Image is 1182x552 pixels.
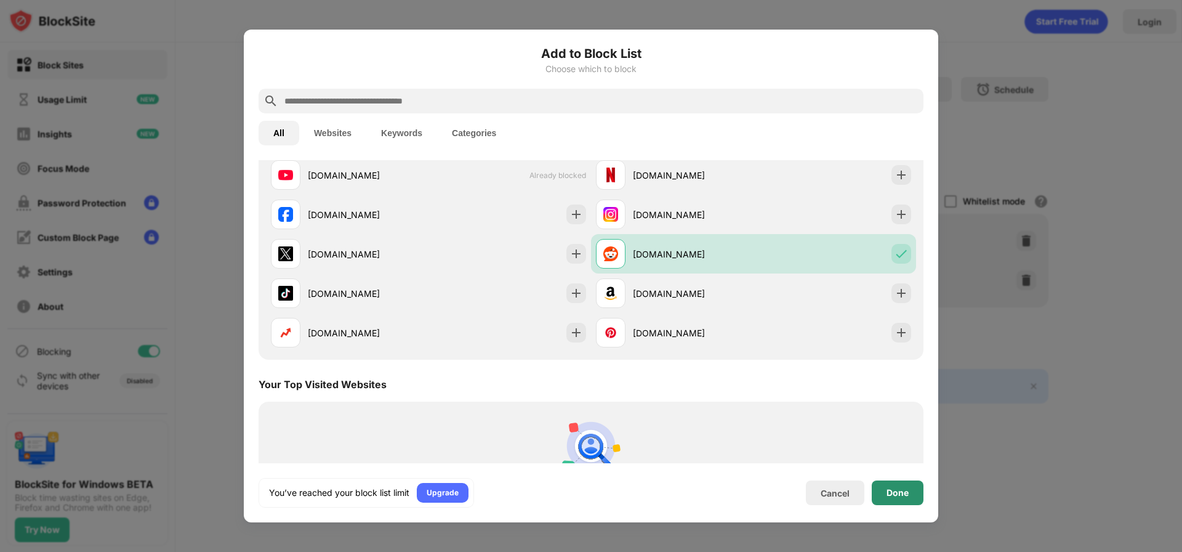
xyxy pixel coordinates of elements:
[278,207,293,222] img: favicons
[529,171,586,180] span: Already blocked
[633,287,754,300] div: [DOMAIN_NAME]
[278,168,293,182] img: favicons
[427,487,459,499] div: Upgrade
[278,246,293,261] img: favicons
[603,168,618,182] img: favicons
[633,208,754,221] div: [DOMAIN_NAME]
[603,286,618,301] img: favicons
[308,287,428,300] div: [DOMAIN_NAME]
[886,488,909,498] div: Done
[308,248,428,261] div: [DOMAIN_NAME]
[561,416,621,476] img: personal-suggestions.svg
[603,246,618,261] img: favicons
[259,121,299,145] button: All
[278,325,293,340] img: favicons
[259,64,923,74] div: Choose which to block
[308,169,428,182] div: [DOMAIN_NAME]
[633,327,754,339] div: [DOMAIN_NAME]
[603,325,618,340] img: favicons
[633,169,754,182] div: [DOMAIN_NAME]
[633,248,754,261] div: [DOMAIN_NAME]
[269,487,409,499] div: You’ve reached your block list limit
[603,207,618,222] img: favicons
[366,121,437,145] button: Keywords
[259,44,923,63] h6: Add to Block List
[299,121,366,145] button: Websites
[308,208,428,221] div: [DOMAIN_NAME]
[263,94,278,108] img: search.svg
[437,121,511,145] button: Categories
[278,286,293,301] img: favicons
[821,488,850,498] div: Cancel
[259,378,387,391] div: Your Top Visited Websites
[308,327,428,339] div: [DOMAIN_NAME]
